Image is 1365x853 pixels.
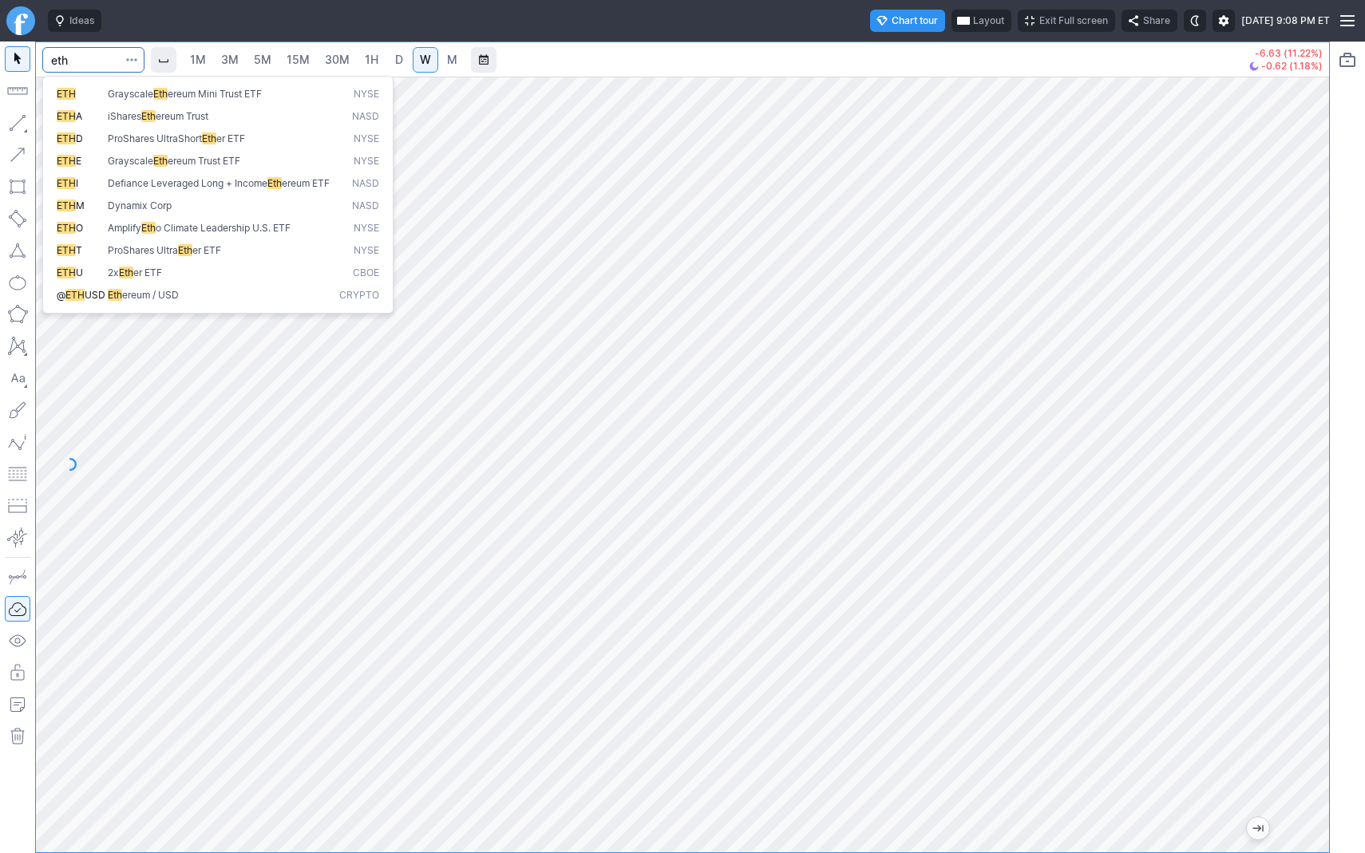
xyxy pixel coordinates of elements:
[358,47,386,73] a: 1H
[183,47,213,73] a: 1M
[168,88,262,100] span: ereum Mini Trust ETF
[5,461,30,487] button: Fibonacci retracements
[952,10,1011,32] button: Layout
[1249,49,1323,58] p: -6.63 (11.22%)
[267,177,282,189] span: Eth
[254,53,271,66] span: 5M
[108,222,141,234] span: Amplify
[5,660,30,685] button: Lock drawings
[279,47,317,73] a: 15M
[1335,47,1360,73] button: Portfolio watchlist
[395,53,403,66] span: D
[153,88,168,100] span: Eth
[5,302,30,327] button: Polygon
[57,199,76,211] span: ETH
[5,429,30,455] button: Elliott waves
[76,267,83,278] span: U
[1039,13,1108,29] span: Exit Full screen
[5,334,30,359] button: XABCD
[5,397,30,423] button: Brush
[69,13,94,29] span: Ideas
[354,222,379,235] span: NYSE
[1184,10,1206,32] button: Toggle dark mode
[5,628,30,654] button: Hide drawings
[354,132,379,146] span: NYSE
[151,47,176,73] button: Interval
[190,53,206,66] span: 1M
[76,155,81,167] span: E
[386,47,412,73] a: D
[1018,10,1115,32] button: Exit Full screen
[57,155,76,167] span: ETH
[5,270,30,295] button: Ellipse
[57,177,76,189] span: ETH
[1213,10,1235,32] button: Settings
[214,47,246,73] a: 3M
[1143,13,1170,29] span: Share
[122,289,179,301] span: ereum / USD
[325,53,350,66] span: 30M
[5,78,30,104] button: Measure
[178,244,192,256] span: Eth
[192,244,221,256] span: er ETF
[42,47,144,73] input: Search
[1247,817,1269,839] button: Jump to the most recent bar
[57,110,76,122] span: ETH
[413,47,438,73] a: W
[76,244,82,256] span: T
[57,222,76,234] span: ETH
[57,289,65,301] span: @
[156,222,291,234] span: o Climate Leadership U.S. ETF
[973,13,1004,29] span: Layout
[5,365,30,391] button: Text
[168,155,240,167] span: ereum Trust ETF
[48,10,101,32] button: Ideas
[108,88,153,100] span: Grayscale
[365,53,378,66] span: 1H
[121,47,143,73] button: Search
[318,47,357,73] a: 30M
[153,155,168,167] span: Eth
[5,724,30,749] button: Remove all autosaved drawings
[420,53,431,66] span: W
[216,132,245,144] span: er ETF
[202,132,216,144] span: Eth
[57,244,76,256] span: ETH
[108,132,202,144] span: ProShares UltraShort
[892,13,938,29] span: Chart tour
[108,155,153,167] span: Grayscale
[439,47,465,73] a: M
[5,238,30,263] button: Triangle
[108,267,119,278] span: 2x
[76,110,82,122] span: A
[57,132,76,144] span: ETH
[108,199,172,211] span: Dynamix Corp
[76,222,83,234] span: O
[354,244,379,258] span: NYSE
[141,222,156,234] span: Eth
[5,596,30,622] button: Drawings Autosave: On
[5,142,30,168] button: Arrow
[5,564,30,590] button: Drawing mode: Single
[6,6,35,35] a: Finviz.com
[5,206,30,231] button: Rotated rectangle
[339,289,379,302] span: Crypto
[76,177,78,189] span: I
[108,110,141,122] span: iShares
[221,53,239,66] span: 3M
[108,177,267,189] span: Defiance Leveraged Long + Income
[5,692,30,717] button: Add note
[5,174,30,199] button: Rectangle
[76,132,83,144] span: D
[57,267,76,278] span: ETH
[354,155,379,168] span: NYSE
[57,88,76,100] span: ETH
[352,177,379,191] span: NASD
[5,525,30,551] button: Anchored VWAP
[108,289,122,301] span: Eth
[287,53,310,66] span: 15M
[5,493,30,519] button: Position
[133,267,162,278] span: er ETF
[1122,10,1177,32] button: Share
[352,110,379,124] span: NASD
